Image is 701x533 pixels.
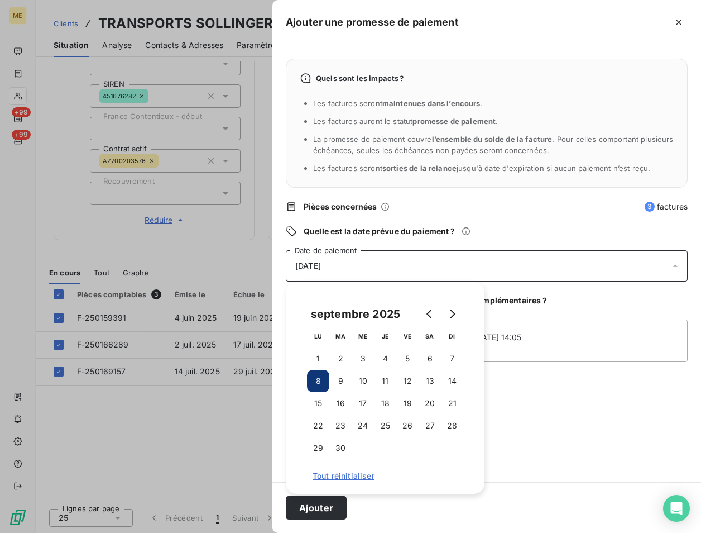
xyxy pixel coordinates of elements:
[304,201,377,212] span: Pièces concernées
[374,325,396,348] th: jeudi
[374,370,396,392] button: 11
[329,325,352,348] th: mardi
[307,348,329,370] button: 1
[419,415,441,437] button: 27
[663,495,690,522] div: Open Intercom Messenger
[313,164,650,173] span: Les factures seront jusqu'à date d'expiration si aucun paiement n’est reçu.
[329,348,352,370] button: 2
[286,320,688,362] textarea: [PERSON_NAME] [EMAIL_ADDRESS][DOMAIN_NAME] 0787724632 Nous indique paiement par chèque de son en ...
[396,370,419,392] button: 12
[441,415,463,437] button: 28
[295,261,321,270] span: [DATE]
[316,74,404,83] span: Quels sont les impacts ?
[307,305,404,323] div: septembre 2025
[419,303,441,325] button: Go to previous month
[382,99,481,108] span: maintenues dans l’encours
[645,202,655,212] span: 3
[313,135,674,155] span: La promesse de paiement couvre . Pour celles comportant plusieurs échéances, seules les échéances...
[441,370,463,392] button: 14
[352,415,374,437] button: 24
[441,348,463,370] button: 7
[307,370,329,392] button: 8
[374,392,396,415] button: 18
[286,496,347,520] button: Ajouter
[441,303,463,325] button: Go to next month
[329,392,352,415] button: 16
[374,415,396,437] button: 25
[419,325,441,348] th: samedi
[307,415,329,437] button: 22
[352,348,374,370] button: 3
[352,392,374,415] button: 17
[396,415,419,437] button: 26
[329,437,352,459] button: 30
[313,472,458,480] span: Tout réinitialiser
[396,325,419,348] th: vendredi
[307,325,329,348] th: lundi
[307,392,329,415] button: 15
[396,392,419,415] button: 19
[329,415,352,437] button: 23
[352,325,374,348] th: mercredi
[374,348,396,370] button: 4
[313,99,483,108] span: Les factures seront .
[352,370,374,392] button: 10
[419,370,441,392] button: 13
[419,348,441,370] button: 6
[432,135,553,144] span: l’ensemble du solde de la facture
[441,325,463,348] th: dimanche
[396,348,419,370] button: 5
[382,164,457,173] span: sorties de la relance
[441,392,463,415] button: 21
[304,226,455,237] span: Quelle est la date prévue du paiement ?
[419,392,441,415] button: 20
[412,117,496,126] span: promesse de paiement
[313,117,498,126] span: Les factures auront le statut .
[286,15,459,30] h5: Ajouter une promesse de paiement
[645,201,688,212] span: factures
[329,370,352,392] button: 9
[307,437,329,459] button: 29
